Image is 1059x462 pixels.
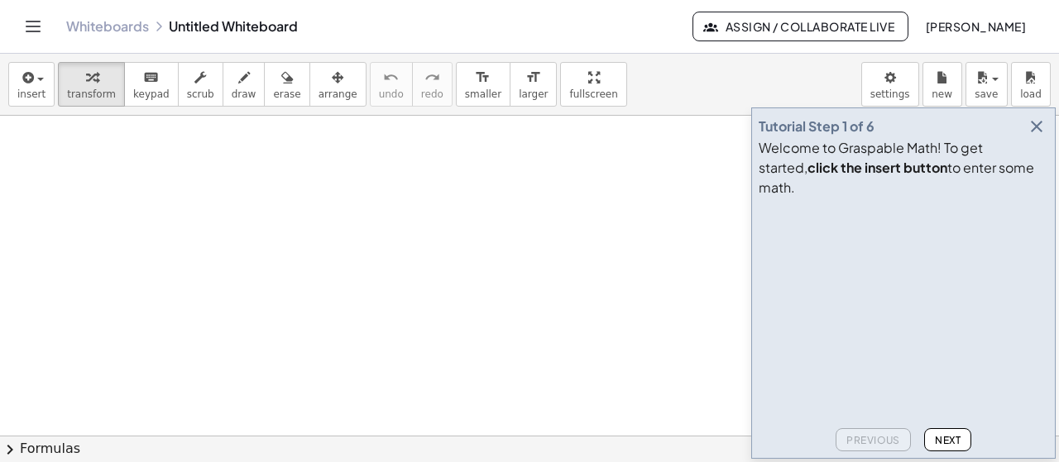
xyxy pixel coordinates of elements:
[264,62,309,107] button: erase
[560,62,626,107] button: fullscreen
[925,19,1026,34] span: [PERSON_NAME]
[525,68,541,88] i: format_size
[922,62,962,107] button: new
[187,88,214,100] span: scrub
[759,138,1048,198] div: Welcome to Graspable Math! To get started, to enter some math.
[924,428,971,451] button: Next
[66,18,149,35] a: Whiteboards
[456,62,510,107] button: format_sizesmaller
[319,88,357,100] span: arrange
[412,62,453,107] button: redoredo
[58,62,125,107] button: transform
[421,88,443,100] span: redo
[759,117,875,136] div: Tutorial Step 1 of 6
[569,88,617,100] span: fullscreen
[309,62,367,107] button: arrange
[465,88,501,100] span: smaller
[178,62,223,107] button: scrub
[424,68,440,88] i: redo
[1011,62,1051,107] button: load
[870,88,910,100] span: settings
[519,88,548,100] span: larger
[807,159,947,176] b: click the insert button
[861,62,919,107] button: settings
[932,88,952,100] span: new
[707,19,894,34] span: Assign / Collaborate Live
[935,434,961,446] span: Next
[143,68,159,88] i: keyboard
[370,62,413,107] button: undoundo
[232,88,256,100] span: draw
[1020,88,1042,100] span: load
[17,88,46,100] span: insert
[124,62,179,107] button: keyboardkeypad
[67,88,116,100] span: transform
[20,13,46,40] button: Toggle navigation
[975,88,998,100] span: save
[912,12,1039,41] button: [PERSON_NAME]
[383,68,399,88] i: undo
[692,12,908,41] button: Assign / Collaborate Live
[966,62,1008,107] button: save
[379,88,404,100] span: undo
[133,88,170,100] span: keypad
[8,62,55,107] button: insert
[475,68,491,88] i: format_size
[223,62,266,107] button: draw
[273,88,300,100] span: erase
[510,62,557,107] button: format_sizelarger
